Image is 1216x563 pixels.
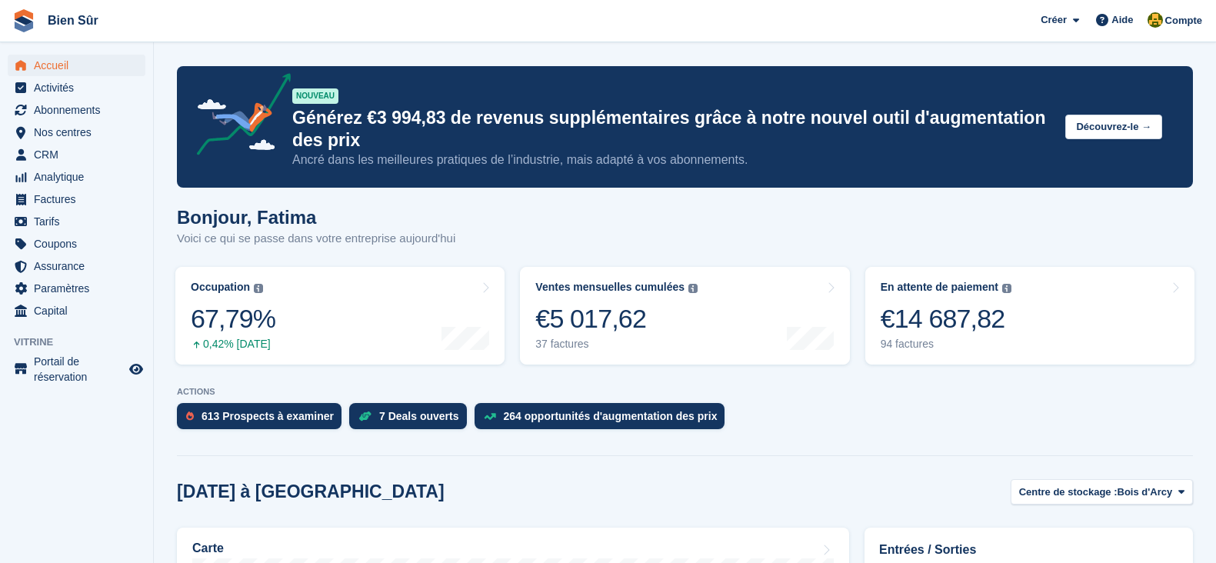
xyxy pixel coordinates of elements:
[1019,485,1118,500] span: Centre de stockage :
[1011,479,1193,505] button: Centre de stockage : Bois d'Arcy
[191,281,250,294] div: Occupation
[881,303,1011,335] div: €14 687,82
[34,211,126,232] span: Tarifs
[8,166,145,188] a: menu
[177,403,349,437] a: 613 Prospects à examiner
[14,335,153,350] span: Vitrine
[34,278,126,299] span: Paramètres
[254,284,263,293] img: icon-info-grey-7440780725fd019a000dd9b08b2336e03edf1995a4989e88bcd33f0948082b44.svg
[191,338,275,351] div: 0,42% [DATE]
[177,230,455,248] p: Voici ce qui se passe dans votre entreprise aujourd'hui
[8,99,145,121] a: menu
[177,207,455,228] h1: Bonjour, Fatima
[177,387,1193,397] p: ACTIONS
[202,410,334,422] div: 613 Prospects à examiner
[12,9,35,32] img: stora-icon-8386f47178a22dfd0bd8f6a31ec36ba5ce8667c1dd55bd0f319d3a0aa187defe.svg
[520,267,849,365] a: Ventes mensuelles cumulées €5 017,62 37 factures
[292,88,338,104] div: NOUVEAU
[186,411,194,421] img: prospect-51fa495bee0391a8d652442698ab0144808aea92771e9ea1ae160a38d050c398.svg
[42,8,105,33] a: Bien Sûr
[192,541,224,555] h2: Carte
[8,255,145,277] a: menu
[535,338,698,351] div: 37 factures
[34,77,126,98] span: Activités
[8,188,145,210] a: menu
[34,166,126,188] span: Analytique
[34,300,126,321] span: Capital
[127,360,145,378] a: Boutique d'aperçu
[34,255,126,277] span: Assurance
[881,338,1011,351] div: 94 factures
[379,410,459,422] div: 7 Deals ouverts
[34,99,126,121] span: Abonnements
[8,233,145,255] a: menu
[8,122,145,143] a: menu
[8,211,145,232] a: menu
[688,284,698,293] img: icon-info-grey-7440780725fd019a000dd9b08b2336e03edf1995a4989e88bcd33f0948082b44.svg
[1041,12,1067,28] span: Créer
[8,144,145,165] a: menu
[34,354,126,385] span: Portail de réservation
[34,233,126,255] span: Coupons
[865,267,1194,365] a: En attente de paiement €14 687,82 94 factures
[535,303,698,335] div: €5 017,62
[177,481,445,502] h2: [DATE] à [GEOGRAPHIC_DATA]
[8,300,145,321] a: menu
[34,122,126,143] span: Nos centres
[1165,13,1202,28] span: Compte
[292,107,1053,152] p: Générez €3 994,83 de revenus supplémentaires grâce à notre nouvel outil d'augmentation des prix
[484,413,496,420] img: price_increase_opportunities-93ffe204e8149a01c8c9dc8f82e8f89637d9d84a8eef4429ea346261dce0b2c0.svg
[34,55,126,76] span: Accueil
[191,303,275,335] div: 67,79%
[292,152,1053,168] p: Ancré dans les meilleures pratiques de l’industrie, mais adapté à vos abonnements.
[349,403,475,437] a: 7 Deals ouverts
[504,410,718,422] div: 264 opportunités d'augmentation des prix
[1002,284,1011,293] img: icon-info-grey-7440780725fd019a000dd9b08b2336e03edf1995a4989e88bcd33f0948082b44.svg
[1065,115,1162,140] button: Découvrez-le →
[8,55,145,76] a: menu
[34,188,126,210] span: Factures
[881,281,998,294] div: En attente de paiement
[879,541,1178,559] h2: Entrées / Sorties
[1118,485,1173,500] span: Bois d'Arcy
[8,77,145,98] a: menu
[175,267,505,365] a: Occupation 67,79% 0,42% [DATE]
[1148,12,1163,28] img: Fatima Kelaaoui
[475,403,733,437] a: 264 opportunités d'augmentation des prix
[358,411,371,421] img: deal-1b604bf984904fb50ccaf53a9ad4b4a5d6e5aea283cecdc64d6e3604feb123c2.svg
[8,354,145,385] a: menu
[535,281,685,294] div: Ventes mensuelles cumulées
[184,73,292,161] img: price-adjustments-announcement-icon-8257ccfd72463d97f412b2fc003d46551f7dbcb40ab6d574587a9cd5c0d94...
[8,278,145,299] a: menu
[1111,12,1133,28] span: Aide
[34,144,126,165] span: CRM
